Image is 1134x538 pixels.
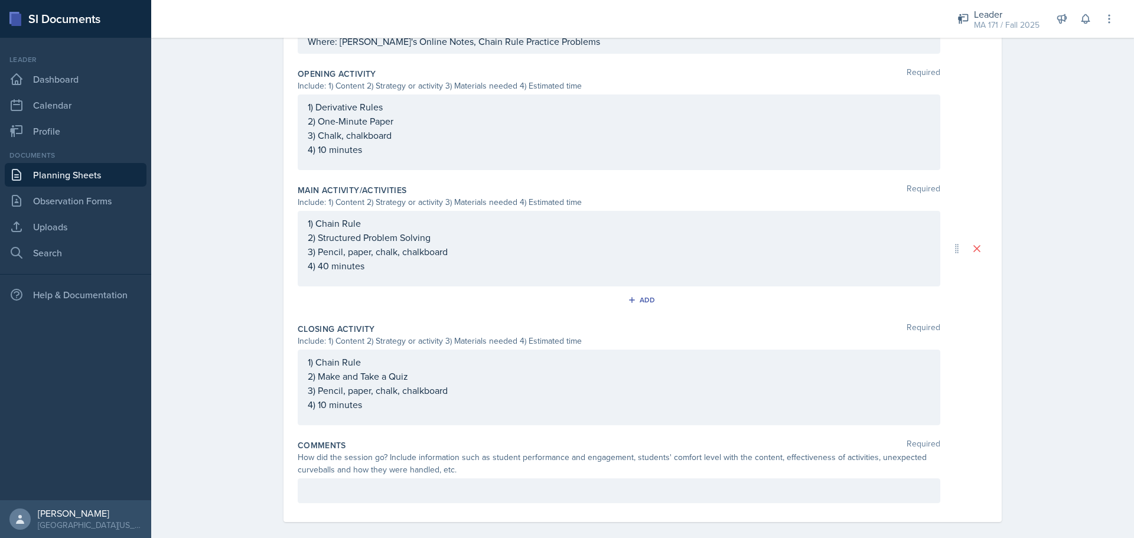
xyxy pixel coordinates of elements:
a: Profile [5,119,146,143]
a: Uploads [5,215,146,239]
div: How did the session go? Include information such as student performance and engagement, students'... [298,451,940,476]
div: Include: 1) Content 2) Strategy or activity 3) Materials needed 4) Estimated time [298,196,940,208]
div: Leader [5,54,146,65]
div: [PERSON_NAME] [38,507,142,519]
button: Add [624,291,662,309]
p: Where: [PERSON_NAME]'s Online Notes, Chain Rule Practice Problems [308,34,930,48]
a: Search [5,241,146,265]
label: Opening Activity [298,68,376,80]
p: 3) Pencil, paper, chalk, chalkboard [308,244,930,259]
p: 4) 40 minutes [308,259,930,273]
div: Documents [5,150,146,161]
label: Closing Activity [298,323,375,335]
p: 2) One-Minute Paper [308,114,930,128]
a: Calendar [5,93,146,117]
label: Main Activity/Activities [298,184,406,196]
p: 2) Make and Take a Quiz [308,369,930,383]
div: Leader [974,7,1039,21]
a: Observation Forms [5,189,146,213]
p: 2) Structured Problem Solving [308,230,930,244]
p: 1) Derivative Rules [308,100,930,114]
p: 1) Chain Rule [308,216,930,230]
span: Required [907,184,940,196]
a: Planning Sheets [5,163,146,187]
div: [GEOGRAPHIC_DATA][US_STATE] in [GEOGRAPHIC_DATA] [38,519,142,531]
div: Add [630,295,656,305]
p: 4) 10 minutes [308,397,930,412]
div: Include: 1) Content 2) Strategy or activity 3) Materials needed 4) Estimated time [298,80,940,92]
a: Dashboard [5,67,146,91]
label: Comments [298,439,346,451]
span: Required [907,68,940,80]
div: Help & Documentation [5,283,146,307]
p: 3) Chalk, chalkboard [308,128,930,142]
span: Required [907,439,940,451]
p: 1) Chain Rule [308,355,930,369]
p: 4) 10 minutes [308,142,930,156]
p: 3) Pencil, paper, chalk, chalkboard [308,383,930,397]
div: MA 171 / Fall 2025 [974,19,1039,31]
div: Include: 1) Content 2) Strategy or activity 3) Materials needed 4) Estimated time [298,335,940,347]
span: Required [907,323,940,335]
